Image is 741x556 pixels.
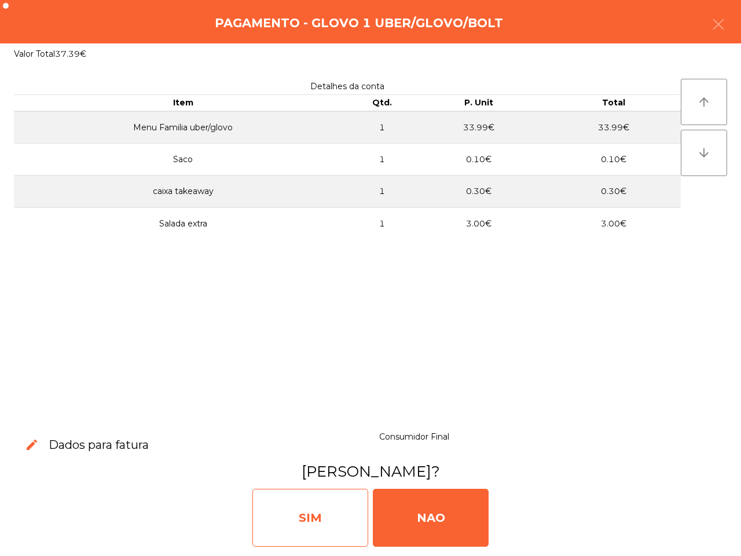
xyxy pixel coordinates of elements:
td: 0.30€ [411,175,546,207]
td: 1 [353,207,411,239]
td: 3.00€ [411,207,546,239]
h4: Pagamento - Glovo 1 Uber/Glovo/Bolt [215,14,503,32]
td: 1 [353,144,411,175]
td: Menu Familia uber/glovo [14,111,353,144]
td: caixa takeaway [14,175,353,207]
button: arrow_downward [681,130,727,176]
span: edit [25,438,39,452]
td: 33.99€ [546,111,681,144]
td: 33.99€ [411,111,546,144]
div: SIM [252,489,368,547]
td: Salada extra [14,207,353,239]
div: NAO [373,489,489,547]
td: Saco [14,144,353,175]
th: Total [546,95,681,111]
span: Detalhes da conta [310,81,384,92]
span: 37.39€ [55,49,86,59]
td: 1 [353,175,411,207]
td: 3.00€ [546,207,681,239]
h3: Dados para fatura [49,437,149,453]
span: Consumidor Final [379,431,449,442]
td: 0.10€ [411,144,546,175]
i: arrow_downward [697,146,711,160]
th: P. Unit [411,95,546,111]
button: edit [16,429,49,462]
span: Valor Total [14,49,55,59]
td: 0.30€ [546,175,681,207]
th: Item [14,95,353,111]
button: arrow_upward [681,79,727,125]
i: arrow_upward [697,95,711,109]
td: 0.10€ [546,144,681,175]
td: 1 [353,111,411,144]
h3: [PERSON_NAME]? [13,461,728,482]
th: Qtd. [353,95,411,111]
